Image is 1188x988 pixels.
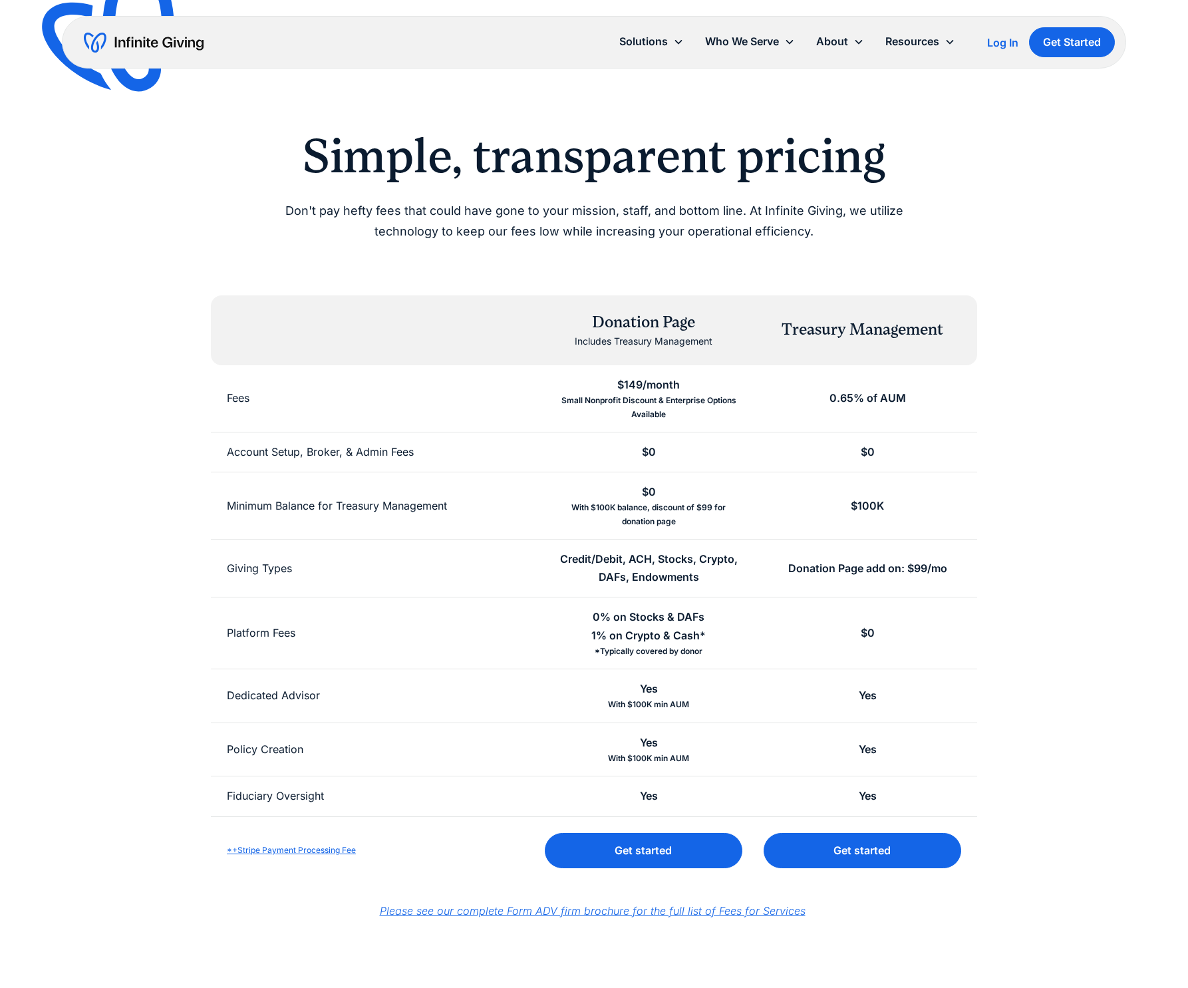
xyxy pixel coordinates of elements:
div: *Typically covered by donor [595,645,702,658]
div: Donation Page [575,311,712,334]
div: Credit/Debit, ACH, Stocks, Crypto, DAFs, Endowments [555,550,742,586]
div: Solutions [609,27,694,56]
div: $0 [642,483,656,501]
div: With $100K balance, discount of $99 for donation page [555,501,742,528]
div: Resources [875,27,966,56]
a: Please see our complete Form ADV firm brochure for the full list of Fees for Services [380,904,806,917]
div: Yes [640,680,658,698]
div: Dedicated Advisor [227,687,320,705]
div: Donation Page add on: $99/mo [788,560,947,577]
div: Account Setup, Broker, & Admin Fees [227,443,414,461]
div: Platform Fees [227,624,295,642]
div: Policy Creation [227,741,303,758]
div: Includes Treasury Management [575,333,712,349]
a: Get Started [1029,27,1115,57]
div: Log In [987,37,1018,48]
div: $100K [851,497,884,515]
div: Who We Serve [694,27,806,56]
div: Solutions [619,33,668,51]
div: 0% on Stocks & DAFs 1% on Crypto & Cash* [591,608,706,644]
div: Yes [859,687,877,705]
div: Minimum Balance for Treasury Management [227,497,447,515]
a: *+Stripe Payment Processing Fee [227,845,356,855]
div: Who We Serve [705,33,779,51]
a: Get started [764,833,961,868]
div: 0.65% of AUM [829,389,906,407]
div: Yes [640,734,658,752]
div: Fiduciary Oversight [227,787,324,805]
div: With $100K min AUM [608,752,689,765]
a: Get started [545,833,742,868]
div: $0 [642,443,656,461]
div: $149/month [617,376,680,394]
div: Resources [885,33,939,51]
div: About [816,33,848,51]
div: Fees [227,389,249,407]
div: With $100K min AUM [608,698,689,711]
div: $0 [861,443,875,461]
div: Yes [859,741,877,758]
div: Small Nonprofit Discount & Enterprise Options Available [555,394,742,421]
a: home [84,32,204,53]
div: Giving Types [227,560,292,577]
p: Don't pay hefty fees that could have gone to your mission, staff, and bottom line. At Infinite Gi... [253,201,935,242]
div: Yes [859,787,877,805]
div: Yes [640,787,658,805]
h2: Simple, transparent pricing [253,128,935,185]
div: About [806,27,875,56]
div: $0 [861,624,875,642]
div: Treasury Management [782,319,943,341]
a: Log In [987,35,1018,51]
